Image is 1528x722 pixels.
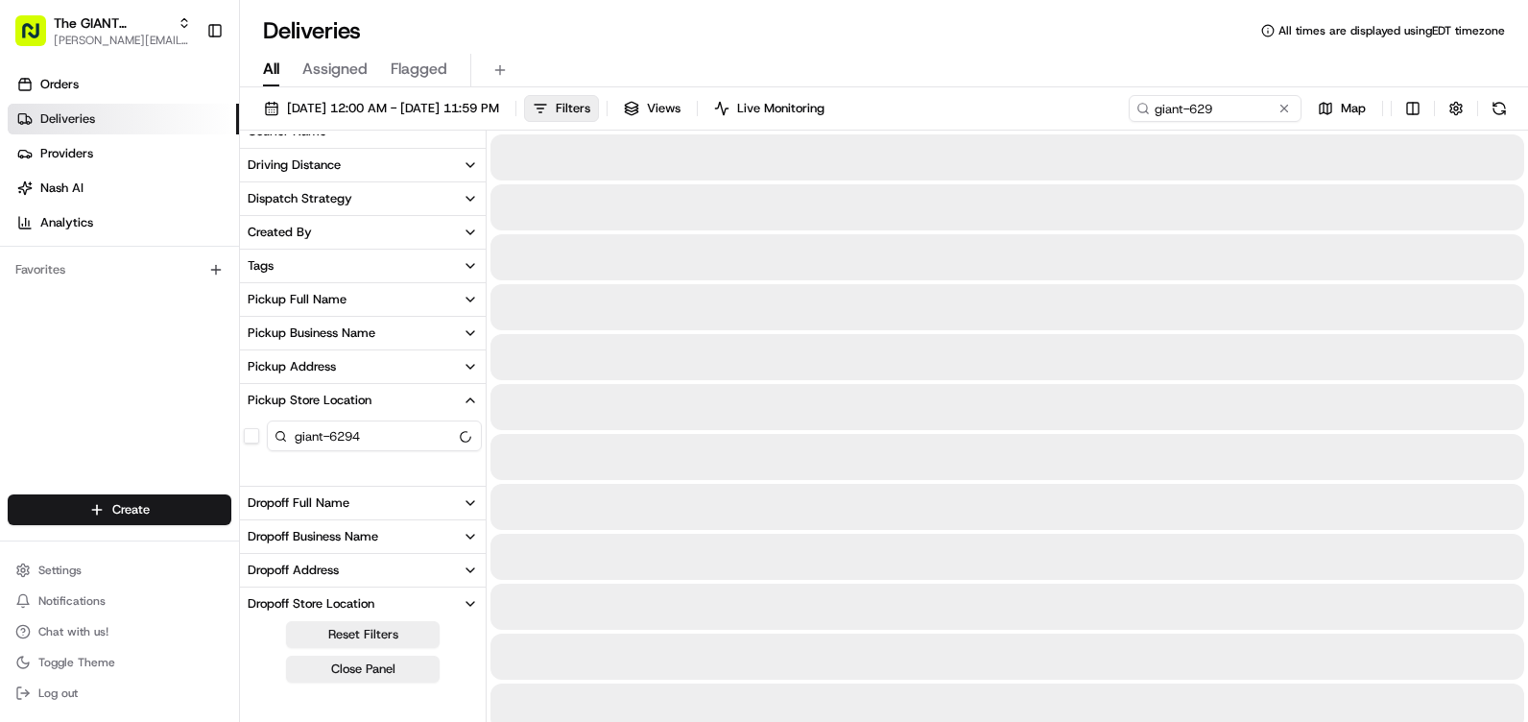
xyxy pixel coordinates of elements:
[263,58,279,81] span: All
[8,138,239,169] a: Providers
[155,271,316,305] a: 💻API Documentation
[240,250,486,282] button: Tags
[240,384,486,417] button: Pickup Store Location
[248,156,341,174] div: Driving Distance
[8,104,239,134] a: Deliveries
[240,350,486,383] button: Pickup Address
[326,189,349,212] button: Start new chat
[705,95,833,122] button: Live Monitoring
[267,421,482,451] input: Pickup Store Location
[248,392,371,409] div: Pickup Store Location
[1309,95,1374,122] button: Map
[40,145,93,162] span: Providers
[8,207,239,238] a: Analytics
[240,283,486,316] button: Pickup Full Name
[40,76,79,93] span: Orders
[391,58,447,81] span: Flagged
[240,216,486,249] button: Created By
[647,100,680,117] span: Views
[286,656,440,683] button: Close Panel
[255,95,508,122] button: [DATE] 12:00 AM - [DATE] 11:59 PM
[1341,100,1366,117] span: Map
[19,77,349,108] p: Welcome 👋
[1278,23,1505,38] span: All times are displayed using EDT timezone
[181,278,308,298] span: API Documentation
[40,180,84,197] span: Nash AI
[8,69,239,100] a: Orders
[286,621,440,648] button: Reset Filters
[12,271,155,305] a: 📗Knowledge Base
[162,280,178,296] div: 💻
[248,358,336,375] div: Pickup Address
[248,494,349,512] div: Dropoff Full Name
[240,182,486,215] button: Dispatch Strategy
[248,190,352,207] div: Dispatch Strategy
[287,100,499,117] span: [DATE] 12:00 AM - [DATE] 11:59 PM
[8,588,231,614] button: Notifications
[240,588,486,620] button: Dropoff Store Location
[8,173,239,204] a: Nash AI
[19,280,35,296] div: 📗
[240,317,486,349] button: Pickup Business Name
[135,325,232,340] a: Powered byPylon
[8,649,231,676] button: Toggle Theme
[8,557,231,584] button: Settings
[50,124,317,144] input: Clear
[38,563,82,578] span: Settings
[38,686,78,701] span: Log out
[38,624,108,639] span: Chat with us!
[40,214,93,231] span: Analytics
[248,257,274,275] div: Tags
[65,203,243,218] div: We're available if you need us!
[65,183,315,203] div: Start new chat
[38,655,115,670] span: Toggle Theme
[1129,95,1301,122] input: Type to search
[248,325,375,342] div: Pickup Business Name
[248,595,374,613] div: Dropoff Store Location
[40,110,95,128] span: Deliveries
[8,618,231,645] button: Chat with us!
[240,487,486,519] button: Dropoff Full Name
[19,183,54,218] img: 1736555255976-a54dd68f-1ca7-489b-9aae-adbdc363a1c4
[38,593,106,609] span: Notifications
[54,13,170,33] button: The GIANT Company
[524,95,599,122] button: Filters
[240,520,486,553] button: Dropoff Business Name
[240,149,486,181] button: Driving Distance
[737,100,824,117] span: Live Monitoring
[19,19,58,58] img: Nash
[8,8,199,54] button: The GIANT Company[PERSON_NAME][EMAIL_ADDRESS][PERSON_NAME][DOMAIN_NAME]
[112,501,150,518] span: Create
[556,100,590,117] span: Filters
[248,528,378,545] div: Dropoff Business Name
[302,58,368,81] span: Assigned
[248,291,346,308] div: Pickup Full Name
[263,15,361,46] h1: Deliveries
[8,254,231,285] div: Favorites
[248,224,312,241] div: Created By
[8,680,231,707] button: Log out
[240,554,486,587] button: Dropoff Address
[1486,95,1513,122] button: Refresh
[191,325,232,340] span: Pylon
[248,562,339,579] div: Dropoff Address
[54,33,191,48] button: [PERSON_NAME][EMAIL_ADDRESS][PERSON_NAME][DOMAIN_NAME]
[38,278,147,298] span: Knowledge Base
[615,95,689,122] button: Views
[8,494,231,525] button: Create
